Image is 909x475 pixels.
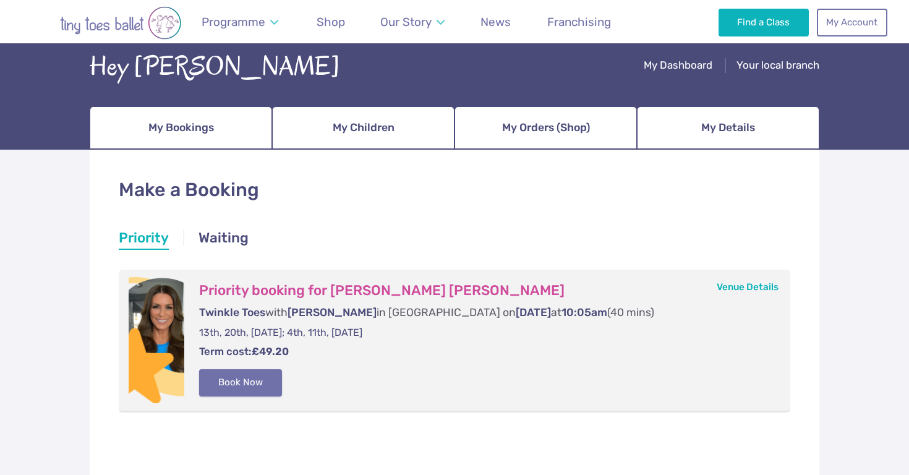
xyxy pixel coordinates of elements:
[717,281,779,293] a: Venue Details
[817,9,887,36] a: My Account
[516,306,551,319] span: [DATE]
[736,59,819,74] a: Your local branch
[288,306,377,319] span: [PERSON_NAME]
[90,106,272,150] a: My Bookings
[480,15,511,29] span: News
[252,345,289,357] strong: £49.20
[195,7,284,36] a: Programme
[199,344,766,359] p: Term cost:
[736,59,819,71] span: Your local branch
[701,117,755,139] span: My Details
[199,306,265,319] span: Twinkle Toes
[310,7,351,36] a: Shop
[541,7,617,36] a: Franchising
[199,369,282,396] button: Book Now
[199,305,766,320] p: with in [GEOGRAPHIC_DATA] on at (40 mins)
[333,117,395,139] span: My Children
[644,59,712,71] span: My Dashboard
[380,15,432,29] span: Our Story
[644,59,712,74] a: My Dashboard
[317,15,345,29] span: Shop
[375,7,451,36] a: Our Story
[561,306,607,319] span: 10:05am
[199,282,766,299] h3: Priority booking for [PERSON_NAME] [PERSON_NAME]
[719,9,809,36] a: Find a Class
[202,15,265,29] span: Programme
[502,117,590,139] span: My Orders (Shop)
[199,326,766,340] p: 13th, 20th, [DATE]; 4th, 11th, [DATE]
[119,177,790,203] h1: Make a Booking
[454,106,637,150] a: My Orders (Shop)
[148,117,214,139] span: My Bookings
[547,15,611,29] span: Franchising
[22,6,220,40] img: tiny toes ballet
[272,106,454,150] a: My Children
[90,48,340,86] div: Hey [PERSON_NAME]
[637,106,819,150] a: My Details
[475,7,517,36] a: News
[198,228,249,250] a: Waiting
